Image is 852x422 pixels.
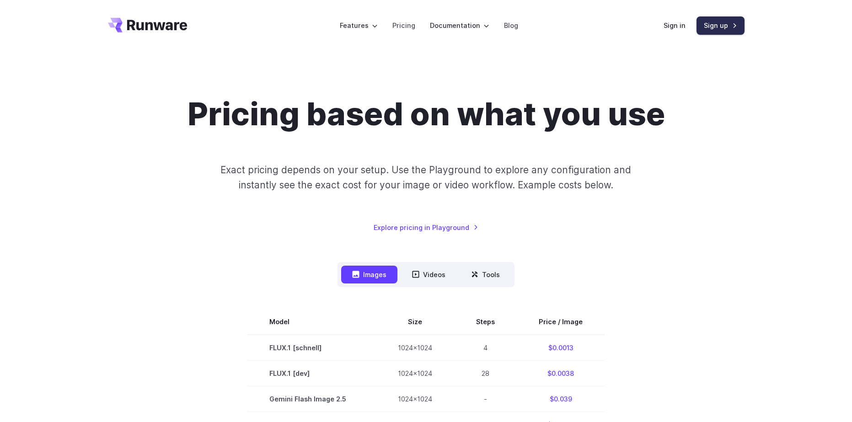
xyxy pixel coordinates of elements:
td: $0.0038 [517,360,605,386]
td: 28 [454,360,517,386]
a: Sign up [697,16,745,34]
a: Pricing [392,20,415,31]
td: FLUX.1 [dev] [247,360,376,386]
th: Price / Image [517,309,605,335]
td: 1024x1024 [376,360,454,386]
a: Go to / [108,18,188,32]
p: Exact pricing depends on your setup. Use the Playground to explore any configuration and instantl... [203,162,648,193]
td: $0.0013 [517,335,605,361]
td: FLUX.1 [schnell] [247,335,376,361]
th: Size [376,309,454,335]
td: 1024x1024 [376,335,454,361]
label: Features [340,20,378,31]
button: Videos [401,266,456,283]
button: Tools [460,266,511,283]
h1: Pricing based on what you use [188,95,665,133]
th: Steps [454,309,517,335]
td: $0.039 [517,386,605,411]
td: - [454,386,517,411]
a: Explore pricing in Playground [374,222,478,233]
td: 1024x1024 [376,386,454,411]
label: Documentation [430,20,489,31]
th: Model [247,309,376,335]
span: Gemini Flash Image 2.5 [269,394,354,404]
a: Blog [504,20,518,31]
td: 4 [454,335,517,361]
button: Images [341,266,397,283]
a: Sign in [664,20,686,31]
